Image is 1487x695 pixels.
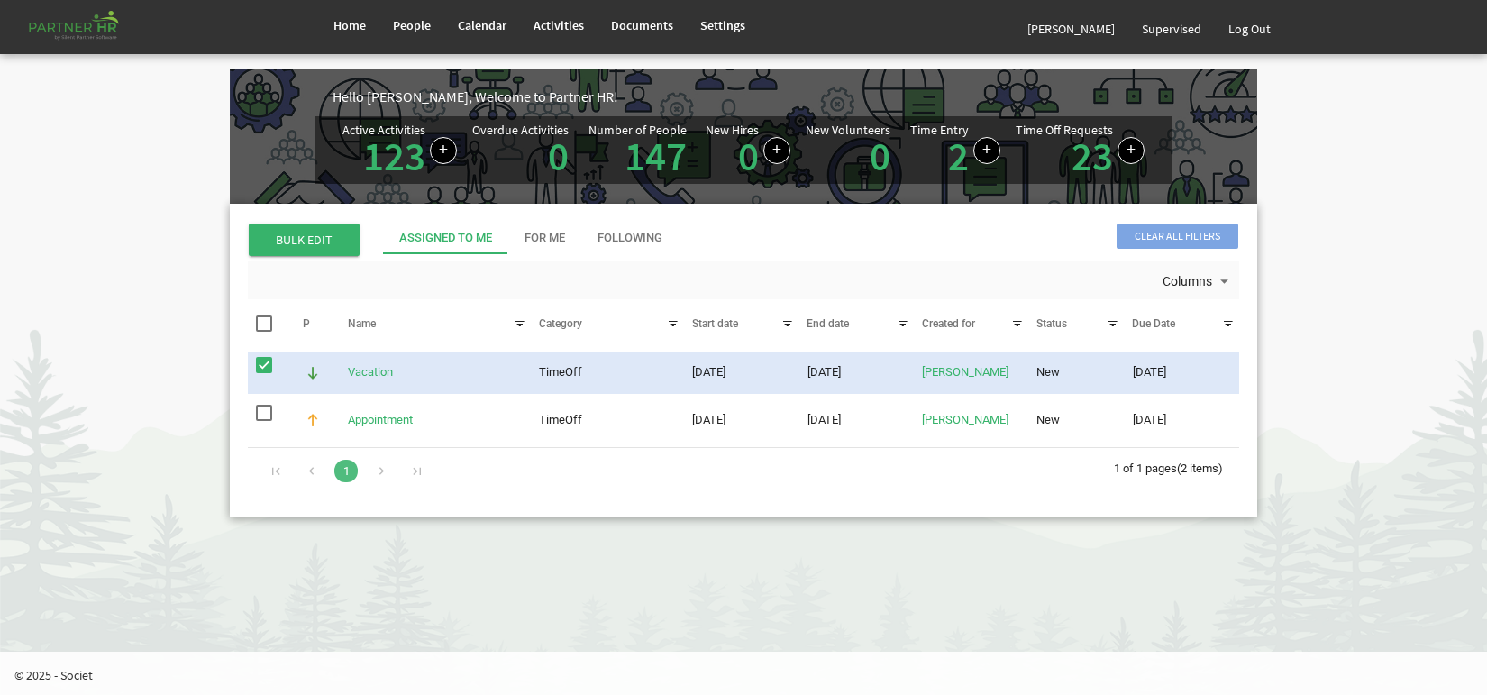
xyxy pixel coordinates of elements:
span: People [393,17,431,33]
div: Time Off Requests [1016,123,1113,136]
span: Start date [692,317,738,330]
a: 2 [948,131,969,181]
button: Columns [1159,270,1236,294]
td: Laura Conway is template cell column header Created for [914,352,1028,394]
div: Number of active time off requests [1016,123,1145,177]
a: 147 [625,131,687,181]
div: Go to first page [264,457,288,482]
a: Add new person to Partner HR [763,137,790,164]
p: © 2025 - Societ [14,666,1487,684]
a: 123 [363,131,425,181]
a: Goto Page 1 [334,460,358,482]
a: 23 [1072,131,1113,181]
a: [PERSON_NAME] [922,413,1008,426]
span: Documents [611,17,673,33]
div: Number of People [588,123,687,136]
img: Medium Priority [305,412,321,428]
a: [PERSON_NAME] [1014,4,1128,54]
td: is template cell column header P [286,352,339,394]
span: Name [348,317,376,330]
div: Go to next page [369,457,394,482]
td: 8/27/2025 column header Start date [684,399,798,442]
div: Columns [1159,261,1236,299]
span: Clear all filters [1117,224,1238,249]
div: For Me [525,230,565,247]
a: Create a new Activity [430,137,457,164]
span: Created for [922,317,975,330]
td: Laura Conway is template cell column header Created for [914,399,1028,442]
td: 8/25/2025 column header Due Date [1125,352,1239,394]
a: Vacation [348,365,393,379]
td: TimeOff column header Category [531,399,684,442]
td: New column header Status [1028,399,1124,442]
a: Appointment [348,413,413,426]
div: Number of active Activities in Partner HR [342,123,457,177]
div: Total number of active people in Partner HR [588,123,691,177]
td: Appointment is template cell column header Name [340,399,531,442]
td: checkbox [248,399,286,442]
span: Calendar [458,17,506,33]
img: Low Priority [305,365,321,381]
a: Log hours [973,137,1000,164]
div: Go to last page [405,457,429,482]
td: is template cell column header P [286,399,339,442]
td: 8/27/2025 column header End date [799,399,914,442]
div: New Volunteers [806,123,890,136]
span: Category [539,317,582,330]
div: Following [598,230,662,247]
td: New column header Status [1028,352,1124,394]
td: 8/26/2025 column header End date [799,352,914,394]
a: Supervised [1128,4,1215,54]
span: Home [333,17,366,33]
a: 0 [548,131,569,181]
a: 0 [870,131,890,181]
td: checkbox [248,352,286,394]
td: TimeOff column header Category [531,352,684,394]
div: tab-header [383,222,1374,254]
div: People hired in the last 7 days [706,123,790,177]
span: 1 of 1 pages [1114,462,1177,475]
a: [PERSON_NAME] [922,365,1008,379]
span: Supervised [1142,21,1201,37]
span: End date [807,317,849,330]
div: Hello [PERSON_NAME], Welcome to Partner HR! [333,87,1257,107]
div: Volunteer hired in the last 7 days [806,123,895,177]
span: BULK EDIT [249,224,360,256]
span: P [303,317,310,330]
div: Go to previous page [299,457,324,482]
div: Overdue Activities [472,123,569,136]
span: (2 items) [1177,462,1223,475]
a: 0 [738,131,759,181]
td: 8/25/2025 column header Start date [684,352,798,394]
span: Activities [534,17,584,33]
div: 1 of 1 pages (2 items) [1114,448,1239,486]
span: Status [1036,317,1067,330]
span: Due Date [1132,317,1175,330]
div: Time Entry [910,123,969,136]
a: Log Out [1215,4,1284,54]
td: Vacation is template cell column header Name [340,352,531,394]
span: Columns [1161,270,1214,293]
div: New Hires [706,123,759,136]
a: Create a new time off request [1118,137,1145,164]
td: 8/27/2025 column header Due Date [1125,399,1239,442]
div: Assigned To Me [399,230,492,247]
span: Settings [700,17,745,33]
div: Active Activities [342,123,425,136]
div: Number of Time Entries [910,123,1000,177]
div: Activities assigned to you for which the Due Date is passed [472,123,573,177]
